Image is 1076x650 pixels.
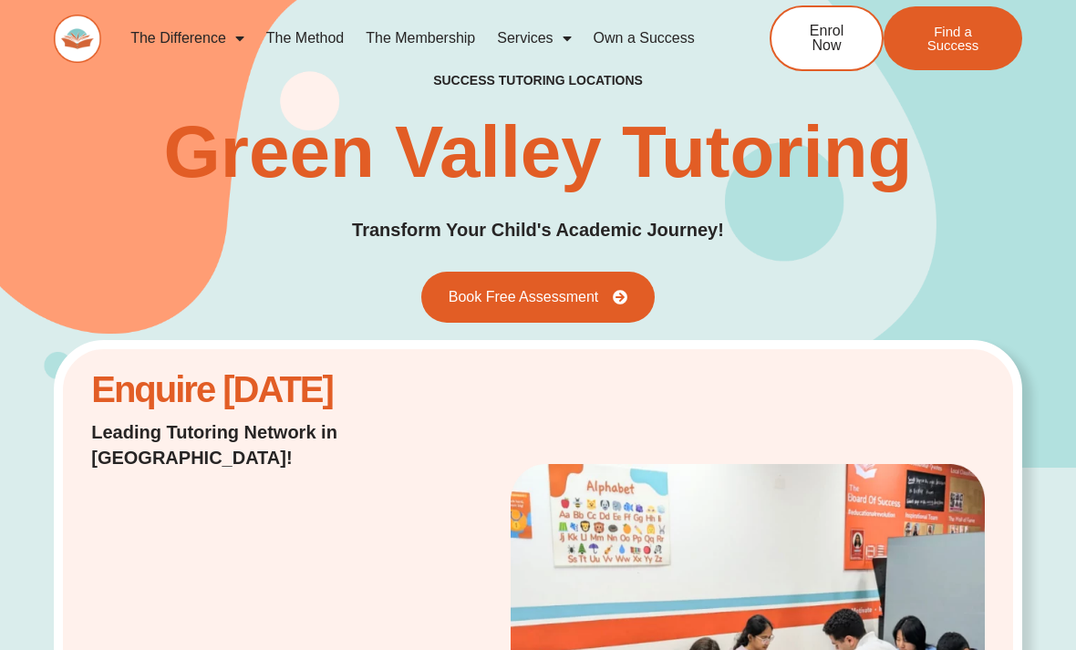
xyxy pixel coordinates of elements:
[255,17,355,59] a: The Method
[355,17,486,59] a: The Membership
[119,17,255,59] a: The Difference
[91,378,401,401] h2: Enquire [DATE]
[449,290,599,304] span: Book Free Assessment
[911,25,995,52] span: Find a Success
[164,116,913,189] h1: Green Valley Tutoring
[352,216,724,244] p: Transform Your Child's Academic Journey!
[799,24,854,53] span: Enrol Now
[583,17,706,59] a: Own a Success
[421,272,656,323] a: Book Free Assessment
[486,17,582,59] a: Services
[91,419,401,470] p: Leading Tutoring Network in [GEOGRAPHIC_DATA]!
[884,6,1022,70] a: Find a Success
[770,5,884,71] a: Enrol Now
[119,17,714,59] nav: Menu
